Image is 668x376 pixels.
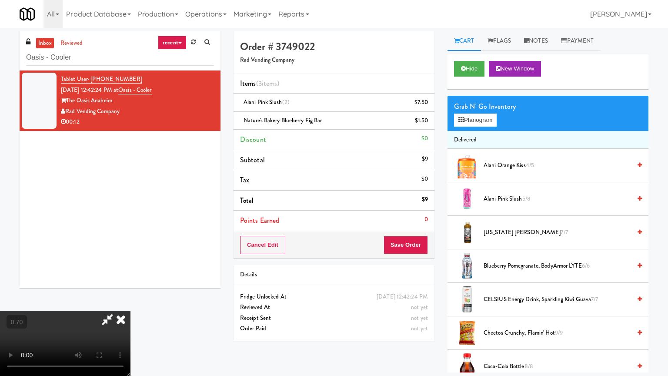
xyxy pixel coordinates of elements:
[480,227,642,238] div: [US_STATE] [PERSON_NAME]7/7
[489,61,541,77] button: New Window
[26,50,214,66] input: Search vision orders
[480,261,642,272] div: Blueberry Pomegranate, BodyArmor LYTE6/6
[484,361,631,372] span: Coca-Cola Bottle
[421,174,428,185] div: $0
[240,269,428,280] div: Details
[36,38,54,49] a: inbox
[244,116,322,124] span: Nature's Bakery Blueberry Fig Bar
[424,214,428,225] div: 0
[518,31,554,51] a: Notes
[282,98,290,106] span: (2)
[240,323,428,334] div: Order Paid
[240,41,428,52] h4: Order # 3749022
[484,294,631,305] span: CELSIUS Energy Drink, Sparkling Kiwi Guava
[484,160,631,171] span: Alani Orange Kiss
[561,228,568,236] span: 7/7
[61,117,214,128] div: 00:12
[61,75,142,84] a: Tablet User· [PHONE_NUMBER]
[240,134,266,144] span: Discount
[484,328,631,339] span: Cheetos Crunchy, Flamin' Hot
[481,31,518,51] a: Flags
[240,155,265,165] span: Subtotal
[262,78,277,88] ng-pluralize: items
[61,86,118,94] span: [DATE] 12:42:24 PM at
[240,78,279,88] span: Items
[240,313,428,324] div: Receipt Sent
[454,100,642,113] div: Grab N' Go Inventory
[61,95,214,106] div: The Oasis Anaheim
[158,36,187,50] a: recent
[411,314,428,322] span: not yet
[454,114,497,127] button: Planogram
[448,131,648,149] li: Delivered
[377,292,428,302] div: [DATE] 12:42:24 PM
[480,328,642,339] div: Cheetos Crunchy, Flamin' Hot9/9
[20,70,220,131] li: Tablet User· [PHONE_NUMBER][DATE] 12:42:24 PM atOasis - CoolerThe Oasis AnaheimRad Vending Compan...
[555,329,563,337] span: 9/9
[526,161,534,169] span: 4/5
[240,195,254,205] span: Total
[480,194,642,205] div: Alani Pink Slush5/8
[244,98,290,106] span: Alani Pink Slush
[414,97,428,108] div: $7.50
[591,295,598,303] span: 7/7
[480,160,642,171] div: Alani Orange Kiss4/5
[118,86,151,94] a: Oasis - Cooler
[524,362,533,370] span: 8/8
[422,194,428,205] div: $9
[522,195,531,203] span: 5/8
[582,262,590,270] span: 6/6
[240,292,428,302] div: Fridge Unlocked At
[384,236,428,254] button: Save Order
[415,115,428,126] div: $1.50
[240,302,428,313] div: Reviewed At
[480,361,642,372] div: Coca-Cola Bottle8/8
[20,7,35,22] img: Micromart
[411,324,428,332] span: not yet
[88,75,142,83] span: · [PHONE_NUMBER]
[58,38,85,49] a: reviewed
[448,31,481,51] a: Cart
[240,236,285,254] button: Cancel Edit
[454,61,484,77] button: Hide
[484,261,631,272] span: Blueberry Pomegranate, BodyArmor LYTE
[240,175,249,185] span: Tax
[240,215,279,225] span: Points Earned
[256,78,280,88] span: (3 )
[240,57,428,64] h5: Rad Vending Company
[61,106,214,117] div: Rad Vending Company
[484,194,631,205] span: Alani Pink Slush
[422,154,428,164] div: $9
[411,303,428,311] span: not yet
[484,227,631,238] span: [US_STATE] [PERSON_NAME]
[421,133,428,144] div: $0
[480,294,642,305] div: CELSIUS Energy Drink, Sparkling Kiwi Guava7/7
[554,31,601,51] a: Payment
